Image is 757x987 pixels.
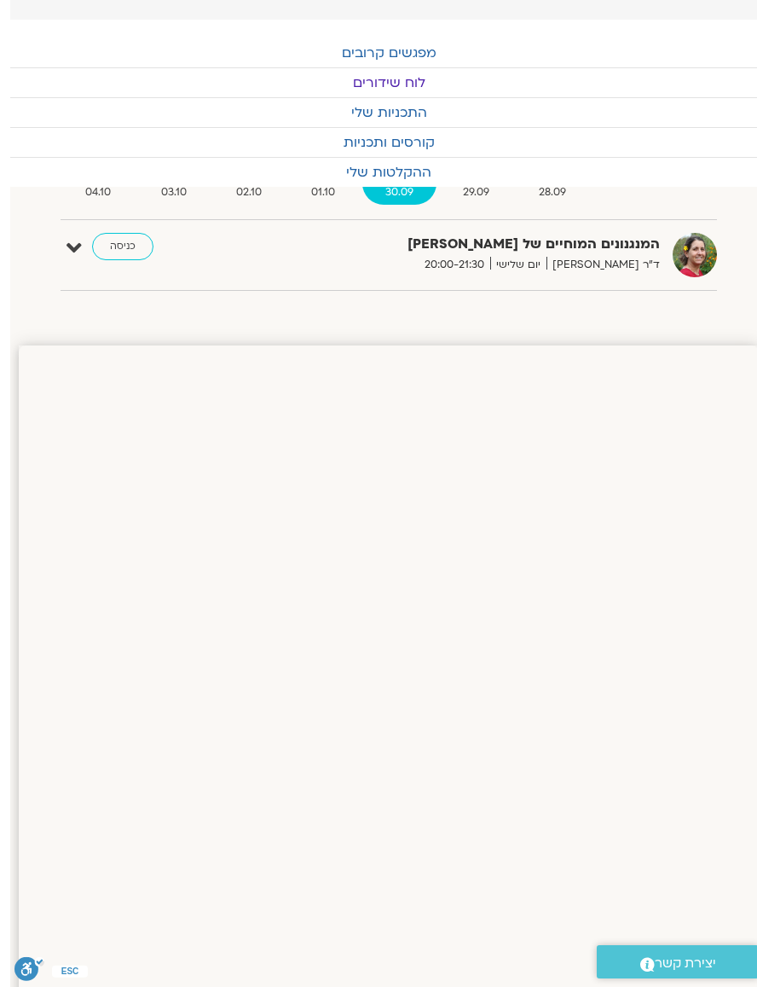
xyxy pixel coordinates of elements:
span: יצירת קשר [644,952,706,975]
span: 30.09 [352,183,426,201]
span: 04.10 [52,183,124,201]
span: יום שלישי [480,256,536,274]
span: 20:00-21:30 [408,256,480,274]
span: 02.10 [203,183,274,201]
span: 01.10 [278,183,348,201]
strong: המנגנונים המוחיים של [PERSON_NAME] [283,233,650,256]
a: כניסה [82,233,143,260]
span: 29.09 [430,183,502,201]
span: 28.09 [506,183,579,201]
span: ד"ר [PERSON_NAME] [536,256,650,274]
span: 03.10 [127,183,199,201]
a: יצירת קשר [587,945,748,978]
